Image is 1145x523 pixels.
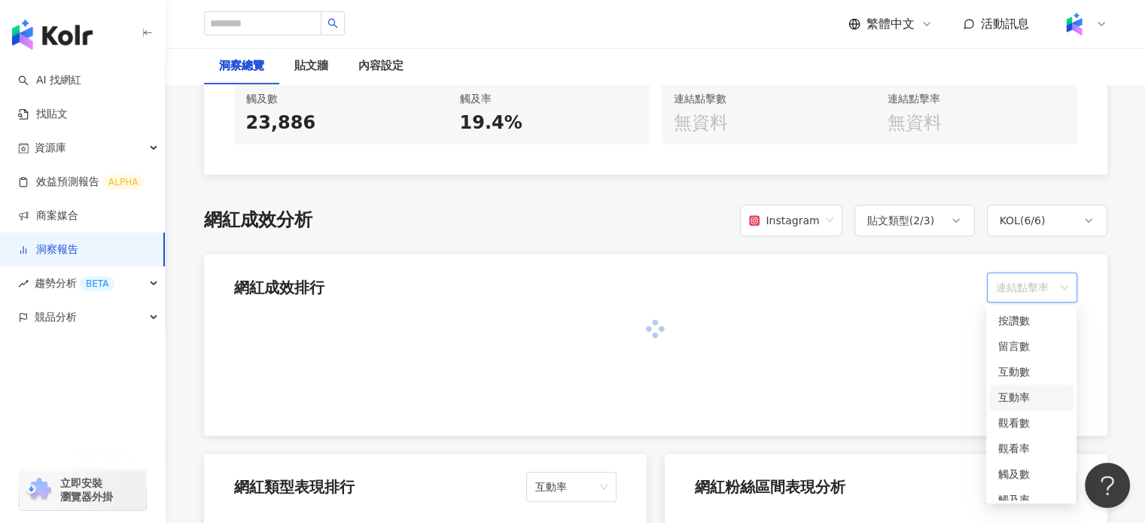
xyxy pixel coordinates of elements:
[24,478,53,502] img: chrome extension
[998,415,1064,431] div: 觀看數
[294,57,328,75] div: 貼文牆
[996,273,1068,302] span: 連結點擊率
[234,277,324,298] div: 網紅成效排行
[998,466,1064,482] div: 觸及數
[1000,211,1046,230] div: KOL ( 6 / 6 )
[888,90,1065,108] div: 連結點擊率
[867,211,935,230] div: 貼文類型 ( 2 / 3 )
[695,476,845,497] div: 網紅粉絲區間表現分析
[998,363,1064,380] div: 互動數
[18,278,29,289] span: rise
[18,73,81,88] a: searchAI 找網紅
[998,338,1064,354] div: 留言數
[749,206,819,235] div: Instagram
[204,208,312,233] div: 網紅成效分析
[234,476,355,497] div: 網紅類型表現排行
[35,131,66,165] span: 資源庫
[981,17,1029,31] span: 活動訊息
[998,389,1064,406] div: 互動率
[20,470,146,510] a: chrome extension立即安裝 瀏覽器外掛
[219,57,264,75] div: 洞察總覽
[18,208,78,223] a: 商案媒合
[989,333,1073,359] div: 留言數
[989,308,1073,333] div: 按讚數
[888,111,1065,136] div: 無資料
[18,107,68,122] a: 找貼文
[35,300,77,334] span: 競品分析
[1085,463,1130,508] iframe: Help Scout Beacon - Open
[60,476,113,503] span: 立即安裝 瀏覽器外掛
[1060,10,1089,38] img: Kolr%20app%20icon%20%281%29.png
[674,111,851,136] div: 無資料
[998,312,1064,329] div: 按讚數
[989,410,1073,436] div: 觀看數
[989,461,1073,487] div: 觸及數
[998,440,1064,457] div: 觀看率
[18,242,78,257] a: 洞察報告
[460,111,638,136] div: 19.4%
[80,276,114,291] div: BETA
[12,20,93,50] img: logo
[460,90,638,108] div: 觸及率
[35,266,114,300] span: 趨勢分析
[327,18,338,29] span: search
[535,473,608,501] span: 互動率
[674,90,851,108] div: 連結點擊數
[989,359,1073,385] div: 互動數
[246,111,424,136] div: 23,886
[246,90,424,108] div: 觸及數
[989,385,1073,410] div: 互動率
[998,491,1064,508] div: 觸及率
[18,175,144,190] a: 效益預測報告ALPHA
[866,16,915,32] span: 繁體中文
[989,436,1073,461] div: 觀看率
[358,57,403,75] div: 內容設定
[989,487,1073,512] div: 觸及率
